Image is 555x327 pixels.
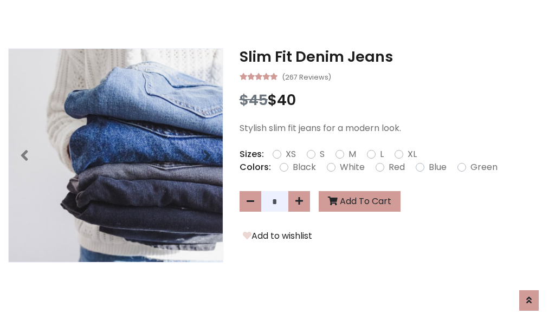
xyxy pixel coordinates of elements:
[349,148,356,161] label: M
[429,161,447,174] label: Blue
[277,90,296,110] span: 40
[286,148,296,161] label: XS
[380,148,384,161] label: L
[320,148,325,161] label: S
[340,161,365,174] label: White
[240,161,271,174] p: Colors:
[240,229,315,243] button: Add to wishlist
[389,161,405,174] label: Red
[240,91,547,109] h3: $
[319,191,401,212] button: Add To Cart
[408,148,417,161] label: XL
[293,161,316,174] label: Black
[240,122,547,135] p: Stylish slim fit jeans for a modern look.
[9,49,223,263] img: Image
[240,90,268,110] span: $45
[240,48,547,66] h3: Slim Fit Denim Jeans
[240,148,264,161] p: Sizes:
[282,70,331,83] small: (267 Reviews)
[470,161,498,174] label: Green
